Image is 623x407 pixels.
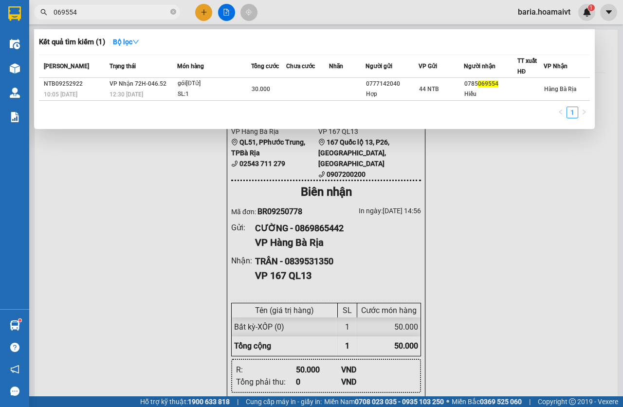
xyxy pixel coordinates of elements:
[286,63,315,70] span: Chưa cước
[419,86,439,92] span: 44 NTB
[10,343,19,352] span: question-circle
[419,63,437,70] span: VP Gửi
[170,8,176,17] span: close-circle
[132,38,139,45] span: down
[44,91,77,98] span: 10:05 [DATE]
[10,88,20,98] img: warehouse-icon
[178,78,251,89] div: gói[ĐTử]
[110,63,136,70] span: Trạng thái
[329,63,343,70] span: Nhãn
[113,38,139,46] strong: Bộ lọc
[366,89,418,99] div: Hợp
[464,63,495,70] span: Người nhận
[251,63,279,70] span: Tổng cước
[567,107,578,118] a: 1
[10,365,19,374] span: notification
[170,9,176,15] span: close-circle
[366,63,392,70] span: Người gửi
[464,89,516,99] div: Hiếu
[558,109,564,115] span: left
[10,320,20,331] img: warehouse-icon
[478,80,498,87] span: 069554
[44,79,107,89] div: NTB09252922
[578,107,590,118] li: Next Page
[54,7,168,18] input: Tìm tên, số ĐT hoặc mã đơn
[44,63,89,70] span: [PERSON_NAME]
[110,80,166,87] span: VP Nhận 72H-046.52
[39,37,105,47] h3: Kết quả tìm kiếm ( 1 )
[544,63,568,70] span: VP Nhận
[555,107,567,118] button: left
[178,89,251,100] div: SL: 1
[105,34,147,50] button: Bộ lọcdown
[177,63,204,70] span: Món hàng
[366,79,418,89] div: 0777142040
[10,39,20,49] img: warehouse-icon
[517,57,537,75] span: TT xuất HĐ
[252,86,270,92] span: 30.000
[110,91,143,98] span: 12:30 [DATE]
[567,107,578,118] li: 1
[40,9,47,16] span: search
[464,79,516,89] div: 0785
[8,6,21,21] img: logo-vxr
[581,109,587,115] span: right
[578,107,590,118] button: right
[18,319,21,322] sup: 1
[10,112,20,122] img: solution-icon
[10,63,20,74] img: warehouse-icon
[555,107,567,118] li: Previous Page
[10,387,19,396] span: message
[544,86,576,92] span: Hàng Bà Rịa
